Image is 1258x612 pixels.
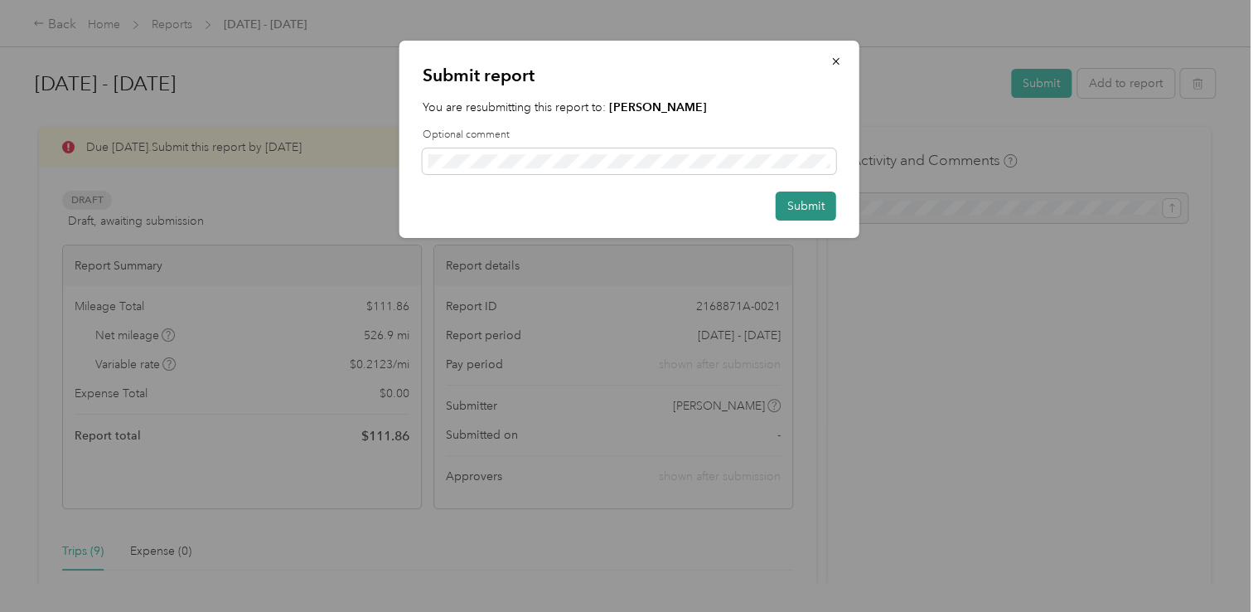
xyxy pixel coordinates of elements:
p: You are resubmitting this report to: [423,99,836,116]
strong: [PERSON_NAME] [609,100,707,114]
label: Optional comment [423,128,836,143]
iframe: Everlance-gr Chat Button Frame [1165,519,1258,612]
button: Submit [776,192,836,221]
p: Submit report [423,64,836,87]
